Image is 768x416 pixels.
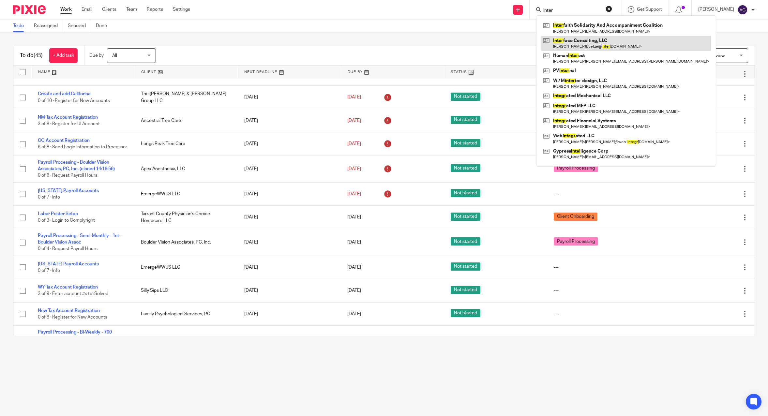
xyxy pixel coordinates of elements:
[38,92,91,96] a: Create and add Califorina
[238,206,341,229] td: [DATE]
[451,237,480,245] span: Not started
[238,256,341,279] td: [DATE]
[347,118,361,123] span: [DATE]
[554,191,645,197] div: ---
[38,233,122,245] a: Payroll Processing - Semi-Monthly - 1st - Boulder Vision Assoc
[347,312,361,316] span: [DATE]
[134,132,237,156] td: Longs Peak Tree Care
[38,285,98,290] a: WY Tax Account Registration
[606,6,612,12] button: Clear
[126,6,137,13] a: Team
[102,6,116,13] a: Clients
[34,20,63,32] a: Reassigned
[347,215,361,219] span: [DATE]
[38,98,110,103] span: 0 of 10 · Register for New Accounts
[238,326,341,359] td: [DATE]
[347,95,361,99] span: [DATE]
[238,109,341,132] td: [DATE]
[82,6,92,13] a: Email
[238,156,341,182] td: [DATE]
[238,302,341,325] td: [DATE]
[13,20,29,32] a: To do
[451,286,480,294] span: Not started
[38,315,107,319] span: 0 of 8 · Register for New Accounts
[38,330,112,341] a: Payroll Processing - Bi-Weekly - 700 [PERSON_NAME]
[60,6,72,13] a: Work
[112,53,117,58] span: All
[238,182,341,205] td: [DATE]
[347,265,361,270] span: [DATE]
[347,167,361,171] span: [DATE]
[38,122,100,126] span: 3 of 8 · Register for UI Account
[38,160,115,171] a: Payroll Processing - Boulder Vision Associates, PC, Inc. (cloned 14:16:56)
[451,189,480,197] span: Not started
[554,213,597,221] span: Client Onboarding
[698,6,734,13] p: [PERSON_NAME]
[34,53,43,58] span: (45)
[451,116,480,124] span: Not started
[451,139,480,147] span: Not started
[38,212,78,216] a: Labor Poster Setup
[451,93,480,101] span: Not started
[38,145,127,150] span: 6 of 8 · Send Login Information to Processor
[173,6,190,13] a: Settings
[737,5,748,15] img: svg%3E
[134,256,237,279] td: EmergeWWUS LLC
[347,240,361,245] span: [DATE]
[38,268,60,273] span: 0 of 7 · Info
[38,262,99,266] a: [US_STATE] Payroll Accounts
[238,279,341,302] td: [DATE]
[347,141,361,146] span: [DATE]
[38,173,98,178] span: 0 of 6 · Request Payroll Hours
[38,308,100,313] a: New Tax Account Registration
[38,292,108,296] span: 3 of 9 · Enter account #s to iSolved
[347,289,361,293] span: [DATE]
[13,5,46,14] img: Pixie
[38,138,90,143] a: CO Account Registration
[147,6,163,13] a: Reports
[134,206,237,229] td: Tarrant County Physician's Choice Homecare LLC
[38,195,60,200] span: 0 of 7 · Info
[451,213,480,221] span: Not started
[96,20,112,32] a: Done
[238,86,341,109] td: [DATE]
[134,86,237,109] td: The [PERSON_NAME] & [PERSON_NAME] Group LLC
[89,52,104,59] p: Due by
[637,7,662,12] span: Get Support
[451,309,480,317] span: Not started
[38,247,98,251] span: 0 of 4 · Request Payroll Hours
[134,109,237,132] td: Ancestral Tree Care
[238,229,341,256] td: [DATE]
[134,156,237,182] td: Apex Anesthesia, LLC
[38,188,99,193] a: [US_STATE] Payroll Accounts
[554,237,598,245] span: Payroll Processing
[554,311,645,317] div: ---
[134,326,237,359] td: [STREET_ADDRESS][PERSON_NAME] LLC
[134,279,237,302] td: Silly Sips LLC
[38,115,98,120] a: NM Tax Account Registration
[20,52,43,59] h1: To do
[49,48,78,63] a: + Add task
[238,132,341,156] td: [DATE]
[347,192,361,196] span: [DATE]
[68,20,91,32] a: Snoozed
[554,264,645,271] div: ---
[543,8,601,14] input: Search
[451,262,480,271] span: Not started
[38,218,95,223] span: 0 of 3 · Login to Complyright
[134,182,237,205] td: EmergeWWUS LLC
[134,302,237,325] td: Family Psychological Services, P.C.
[554,287,645,294] div: ---
[554,164,598,172] span: Payroll Processing
[134,229,237,256] td: Boulder Vision Associates, PC, Inc.
[451,164,480,172] span: Not started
